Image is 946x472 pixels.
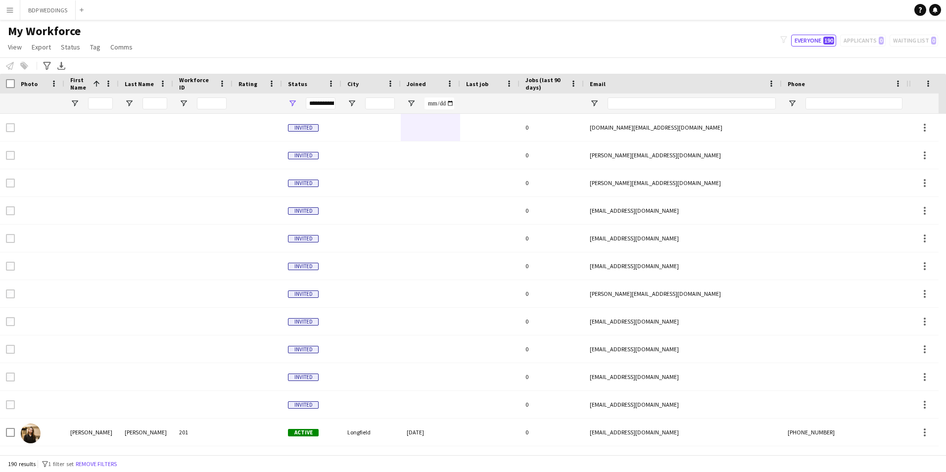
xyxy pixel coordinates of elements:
[584,225,782,252] div: [EMAIL_ADDRESS][DOMAIN_NAME]
[90,43,100,51] span: Tag
[584,391,782,418] div: [EMAIL_ADDRESS][DOMAIN_NAME]
[520,169,584,196] div: 0
[288,401,319,409] span: Invited
[823,37,834,45] span: 190
[520,142,584,169] div: 0
[6,373,15,381] input: Row Selection is disabled for this row (unchecked)
[6,345,15,354] input: Row Selection is disabled for this row (unchecked)
[401,419,460,446] div: [DATE]
[584,169,782,196] div: [PERSON_NAME][EMAIL_ADDRESS][DOMAIN_NAME]
[74,459,119,470] button: Remove filters
[197,97,227,109] input: Workforce ID Filter Input
[608,97,776,109] input: Email Filter Input
[4,41,26,53] a: View
[86,41,104,53] a: Tag
[520,363,584,390] div: 0
[6,123,15,132] input: Row Selection is disabled for this row (unchecked)
[520,308,584,335] div: 0
[55,60,67,72] app-action-btn: Export XLSX
[61,43,80,51] span: Status
[288,99,297,108] button: Open Filter Menu
[57,41,84,53] a: Status
[119,419,173,446] div: [PERSON_NAME]
[520,225,584,252] div: 0
[6,234,15,243] input: Row Selection is disabled for this row (unchecked)
[805,97,902,109] input: Phone Filter Input
[520,391,584,418] div: 0
[288,152,319,159] span: Invited
[288,346,319,353] span: Invited
[791,35,836,47] button: Everyone190
[520,335,584,363] div: 0
[6,206,15,215] input: Row Selection is disabled for this row (unchecked)
[21,80,38,88] span: Photo
[32,43,51,51] span: Export
[288,290,319,298] span: Invited
[584,197,782,224] div: [EMAIL_ADDRESS][DOMAIN_NAME]
[288,429,319,436] span: Active
[173,419,233,446] div: 201
[788,99,797,108] button: Open Filter Menu
[584,419,782,446] div: [EMAIL_ADDRESS][DOMAIN_NAME]
[70,99,79,108] button: Open Filter Menu
[466,80,488,88] span: Last job
[48,460,74,468] span: 1 filter set
[6,179,15,188] input: Row Selection is disabled for this row (unchecked)
[584,252,782,280] div: [EMAIL_ADDRESS][DOMAIN_NAME]
[6,400,15,409] input: Row Selection is disabled for this row (unchecked)
[584,308,782,335] div: [EMAIL_ADDRESS][DOMAIN_NAME]
[590,80,606,88] span: Email
[288,180,319,187] span: Invited
[8,43,22,51] span: View
[288,124,319,132] span: Invited
[288,318,319,326] span: Invited
[341,419,401,446] div: Longfield
[110,43,133,51] span: Comms
[407,99,416,108] button: Open Filter Menu
[106,41,137,53] a: Comms
[584,335,782,363] div: [EMAIL_ADDRESS][DOMAIN_NAME]
[6,262,15,271] input: Row Selection is disabled for this row (unchecked)
[20,0,76,20] button: BDP WEDDINGS
[520,419,584,446] div: 0
[179,76,215,91] span: Workforce ID
[584,142,782,169] div: [PERSON_NAME][EMAIL_ADDRESS][DOMAIN_NAME]
[525,76,566,91] span: Jobs (last 90 days)
[179,99,188,108] button: Open Filter Menu
[520,280,584,307] div: 0
[8,24,81,39] span: My Workforce
[142,97,167,109] input: Last Name Filter Input
[288,263,319,270] span: Invited
[288,235,319,242] span: Invited
[125,80,154,88] span: Last Name
[590,99,599,108] button: Open Filter Menu
[125,99,134,108] button: Open Filter Menu
[21,424,41,443] img: Adam Harvey
[584,363,782,390] div: [EMAIL_ADDRESS][DOMAIN_NAME]
[70,76,89,91] span: First Name
[407,80,426,88] span: Joined
[782,419,908,446] div: [PHONE_NUMBER]
[520,114,584,141] div: 0
[520,252,584,280] div: 0
[347,99,356,108] button: Open Filter Menu
[365,97,395,109] input: City Filter Input
[584,114,782,141] div: [DOMAIN_NAME][EMAIL_ADDRESS][DOMAIN_NAME]
[288,374,319,381] span: Invited
[238,80,257,88] span: Rating
[64,419,119,446] div: [PERSON_NAME]
[288,207,319,215] span: Invited
[6,289,15,298] input: Row Selection is disabled for this row (unchecked)
[425,97,454,109] input: Joined Filter Input
[6,317,15,326] input: Row Selection is disabled for this row (unchecked)
[88,97,113,109] input: First Name Filter Input
[584,280,782,307] div: [PERSON_NAME][EMAIL_ADDRESS][DOMAIN_NAME]
[288,80,307,88] span: Status
[28,41,55,53] a: Export
[520,197,584,224] div: 0
[788,80,805,88] span: Phone
[347,80,359,88] span: City
[6,151,15,160] input: Row Selection is disabled for this row (unchecked)
[41,60,53,72] app-action-btn: Advanced filters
